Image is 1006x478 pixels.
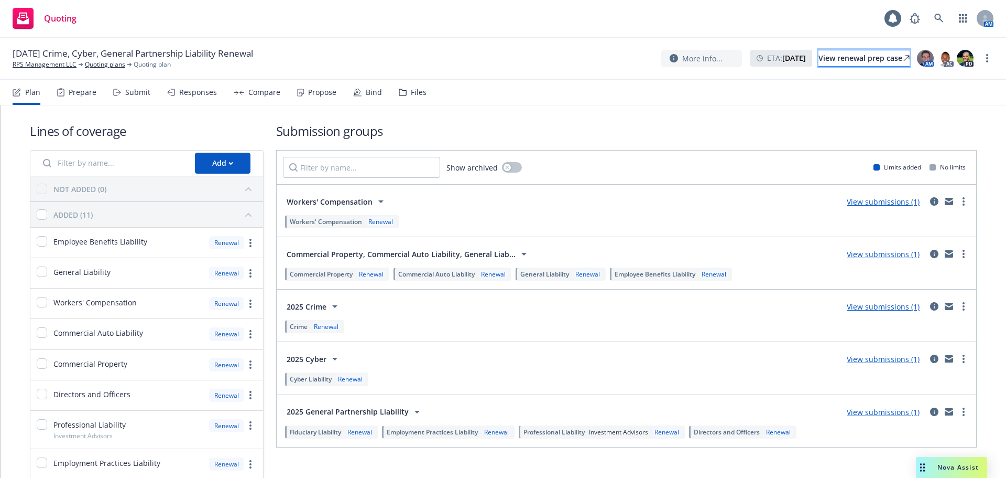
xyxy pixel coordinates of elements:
div: Add [212,153,233,173]
a: more [244,267,257,280]
a: Search [928,8,949,29]
div: Renewal [209,236,244,249]
a: more [244,328,257,341]
span: Commercial Property [290,270,353,279]
img: photo [957,50,974,67]
button: 2025 General Partnership Liability [283,401,427,422]
div: Compare [248,88,280,97]
a: more [244,358,257,371]
div: Drag to move [916,457,929,478]
div: Renewal [312,322,341,331]
span: ETA : [767,52,806,63]
span: More info... [682,53,723,64]
div: Limits added [873,163,921,172]
a: mail [943,195,955,208]
strong: [DATE] [782,53,806,63]
span: Quoting [44,14,76,23]
span: Employment Practices Liability [387,428,478,437]
div: No limits [930,163,966,172]
div: Prepare [69,88,96,97]
a: more [957,406,970,418]
a: circleInformation [928,353,941,365]
a: mail [943,353,955,365]
a: Switch app [953,8,974,29]
a: more [244,458,257,471]
a: more [957,195,970,208]
div: NOT ADDED (0) [53,184,106,195]
div: Renewal [209,297,244,310]
div: Renewal [209,267,244,280]
div: View renewal prep case [818,50,910,66]
input: Filter by name... [37,153,189,174]
span: 2025 Cyber [287,354,326,365]
a: View submissions (1) [847,354,920,364]
button: Workers' Compensation [283,191,391,212]
button: Add [195,153,250,174]
div: ADDED (11) [53,209,93,220]
div: Renewal [209,358,244,371]
span: General Liability [53,267,111,278]
div: Renewal [209,327,244,341]
span: Commercial Property [53,358,127,369]
span: Investment Advisors [589,428,648,437]
span: Directors and Officers [694,428,760,437]
img: photo [937,50,954,67]
a: mail [943,248,955,260]
span: Workers' Compensation [53,297,137,308]
div: Renewal [209,458,244,471]
span: Investment Advisors [53,431,113,440]
span: Commercial Auto Liability [398,270,475,279]
div: Files [411,88,427,97]
div: Renewal [336,375,365,384]
a: mail [943,300,955,313]
a: View renewal prep case [818,50,910,67]
h1: Submission groups [276,122,977,140]
a: more [244,298,257,310]
div: Renewal [479,270,508,279]
button: Commercial Property, Commercial Auto Liability, General Liab... [283,243,534,264]
a: Report a Bug [904,8,925,29]
button: 2025 Cyber [283,348,345,369]
span: 2025 General Partnership Liability [287,406,409,417]
span: Crime [290,322,308,331]
a: mail [943,406,955,418]
a: circleInformation [928,300,941,313]
a: View submissions (1) [847,302,920,312]
a: circleInformation [928,195,941,208]
a: Quoting [8,4,81,33]
span: Directors and Officers [53,389,130,400]
a: more [981,52,993,65]
span: Cyber Liability [290,375,332,384]
div: Submit [125,88,150,97]
span: 2025 Crime [287,301,326,312]
span: Commercial Auto Liability [53,327,143,338]
h1: Lines of coverage [30,122,264,140]
span: Employee Benefits Liability [53,236,147,247]
a: View submissions (1) [847,197,920,207]
span: Employee Benefits Liability [615,270,695,279]
span: [DATE] Crime, Cyber, General Partnership Liability Renewal [13,47,253,60]
div: Renewal [209,419,244,432]
div: Renewal [652,428,681,437]
span: Nova Assist [937,463,979,472]
a: more [244,237,257,249]
a: more [957,353,970,365]
div: Renewal [345,428,374,437]
button: ADDED (11) [53,206,257,223]
div: Renewal [357,270,386,279]
a: View submissions (1) [847,249,920,259]
a: View submissions (1) [847,407,920,417]
div: Renewal [699,270,728,279]
div: Renewal [482,428,511,437]
button: Nova Assist [916,457,987,478]
a: RPS Management LLC [13,60,76,69]
a: circleInformation [928,406,941,418]
span: General Liability [520,270,569,279]
div: Propose [308,88,336,97]
div: Responses [179,88,217,97]
a: more [957,300,970,313]
span: Professional Liability [53,419,126,430]
div: Renewal [209,389,244,402]
span: Workers' Compensation [287,196,373,207]
button: NOT ADDED (0) [53,180,257,197]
